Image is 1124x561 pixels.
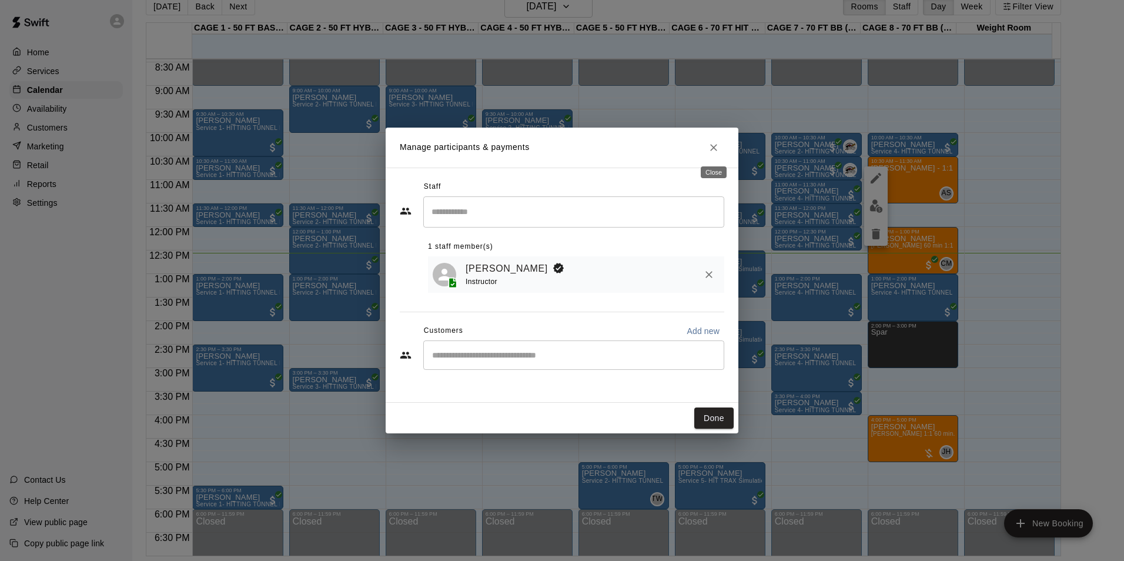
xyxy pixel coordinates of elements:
[553,262,564,274] svg: Booking Owner
[400,141,530,153] p: Manage participants & payments
[703,137,724,158] button: Close
[466,261,548,276] a: [PERSON_NAME]
[424,322,463,340] span: Customers
[682,322,724,340] button: Add new
[400,349,412,361] svg: Customers
[428,238,493,256] span: 1 staff member(s)
[423,340,724,370] div: Start typing to search customers...
[466,278,497,286] span: Instructor
[400,205,412,217] svg: Staff
[687,325,720,337] p: Add new
[694,408,734,429] button: Done
[698,264,720,285] button: Remove
[433,263,456,286] div: Anthony Slama
[701,166,727,178] div: Close
[423,196,724,228] div: Search staff
[424,178,441,196] span: Staff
